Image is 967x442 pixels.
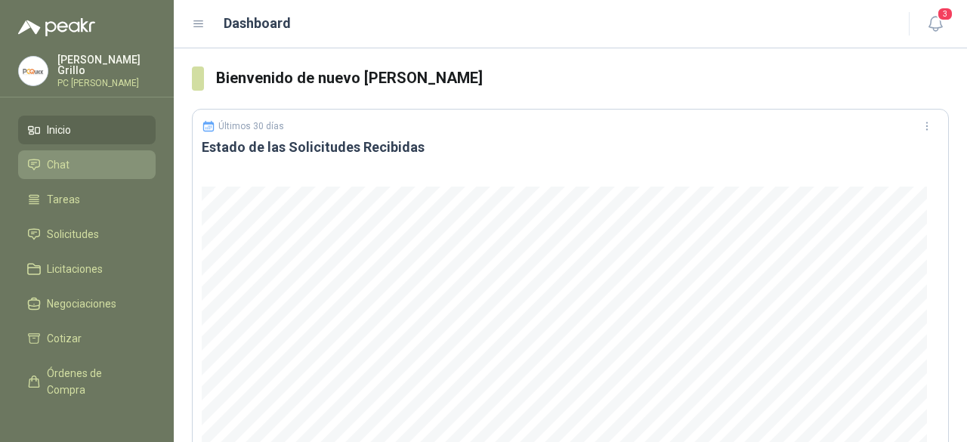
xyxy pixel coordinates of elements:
[47,226,99,243] span: Solicitudes
[18,220,156,249] a: Solicitudes
[57,54,156,76] p: [PERSON_NAME] Grillo
[18,18,95,36] img: Logo peakr
[224,13,291,34] h1: Dashboard
[47,330,82,347] span: Cotizar
[18,324,156,353] a: Cotizar
[47,261,103,277] span: Licitaciones
[202,138,939,156] h3: Estado de las Solicitudes Recibidas
[18,255,156,283] a: Licitaciones
[18,185,156,214] a: Tareas
[218,121,284,131] p: Últimos 30 días
[47,191,80,208] span: Tareas
[216,66,950,90] h3: Bienvenido de nuevo [PERSON_NAME]
[47,295,116,312] span: Negociaciones
[937,7,953,21] span: 3
[18,289,156,318] a: Negociaciones
[18,116,156,144] a: Inicio
[18,150,156,179] a: Chat
[47,122,71,138] span: Inicio
[922,11,949,38] button: 3
[47,156,70,173] span: Chat
[47,365,141,398] span: Órdenes de Compra
[57,79,156,88] p: PC [PERSON_NAME]
[19,57,48,85] img: Company Logo
[18,359,156,404] a: Órdenes de Compra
